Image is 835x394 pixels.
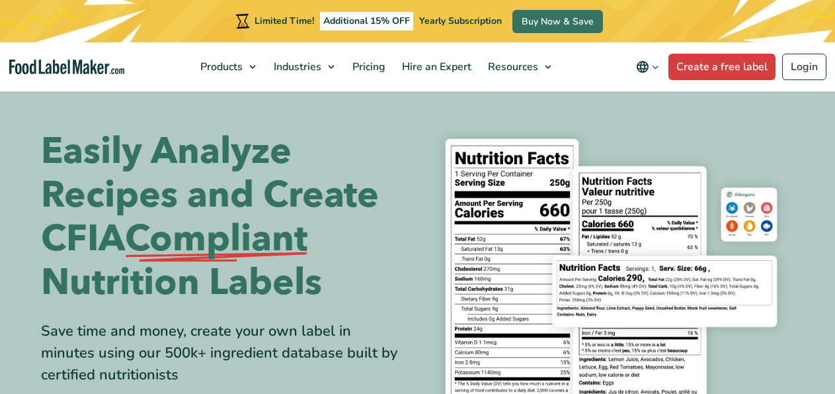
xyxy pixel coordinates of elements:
span: Resources [484,60,539,74]
span: Hire an Expert [398,60,473,74]
span: Products [196,60,244,74]
span: Additional 15% OFF [320,12,413,30]
span: Yearly Subscription [419,15,502,27]
a: Products [192,42,262,91]
a: Resources [480,42,558,91]
div: Save time and money, create your own label in minutes using our 500k+ ingredient database built b... [41,320,408,386]
a: Pricing [344,42,391,91]
span: Pricing [348,60,387,74]
span: Limited Time! [255,15,314,27]
button: Change language [627,54,668,80]
a: Buy Now & Save [512,10,603,33]
a: Industries [266,42,341,91]
a: Hire an Expert [394,42,477,91]
a: Login [782,54,826,80]
span: Industries [270,60,323,74]
a: Create a free label [668,54,775,80]
span: Compliant [125,217,307,261]
a: Food Label Maker homepage [9,60,125,75]
h1: Easily Analyze Recipes and Create CFIA Nutrition Labels [41,130,408,305]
